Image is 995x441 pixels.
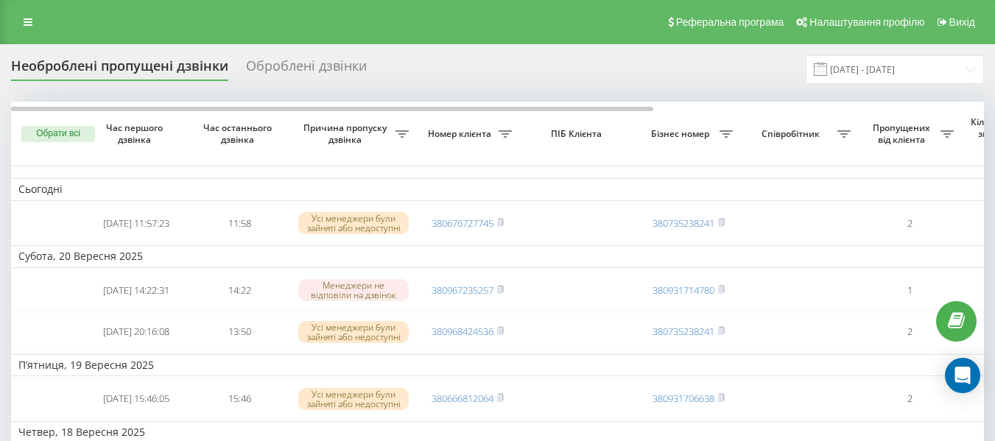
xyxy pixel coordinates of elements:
[85,379,188,418] td: [DATE] 15:46:05
[21,126,95,142] button: Обрати всі
[423,128,499,140] span: Номер клієнта
[298,212,409,234] div: Усі менеджери були зайняті або недоступні
[188,312,291,351] td: 13:50
[11,58,228,81] div: Необроблені пропущені дзвінки
[809,16,924,28] span: Налаштування профілю
[432,325,493,338] a: 380968424536
[653,216,714,230] a: 380735238241
[96,122,176,145] span: Час першого дзвінка
[945,358,980,393] div: Open Intercom Messenger
[432,392,493,405] a: 380666812064
[858,271,961,310] td: 1
[298,279,409,301] div: Менеджери не відповіли на дзвінок
[85,312,188,351] td: [DATE] 20:16:08
[85,271,188,310] td: [DATE] 14:22:31
[644,128,720,140] span: Бізнес номер
[188,379,291,418] td: 15:46
[949,16,975,28] span: Вихід
[653,325,714,338] a: 380735238241
[298,122,395,145] span: Причина пропуску дзвінка
[865,122,940,145] span: Пропущених від клієнта
[676,16,784,28] span: Реферальна програма
[432,216,493,230] a: 380676727745
[748,128,837,140] span: Співробітник
[188,271,291,310] td: 14:22
[858,379,961,418] td: 2
[432,283,493,297] a: 380967235257
[532,128,625,140] span: ПІБ Клієнта
[200,122,279,145] span: Час останнього дзвінка
[188,204,291,243] td: 11:58
[653,392,714,405] a: 380931706638
[298,321,409,343] div: Усі менеджери були зайняті або недоступні
[246,58,367,81] div: Оброблені дзвінки
[858,204,961,243] td: 2
[858,312,961,351] td: 2
[653,283,714,297] a: 380931714780
[85,204,188,243] td: [DATE] 11:57:23
[298,388,409,410] div: Усі менеджери були зайняті або недоступні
